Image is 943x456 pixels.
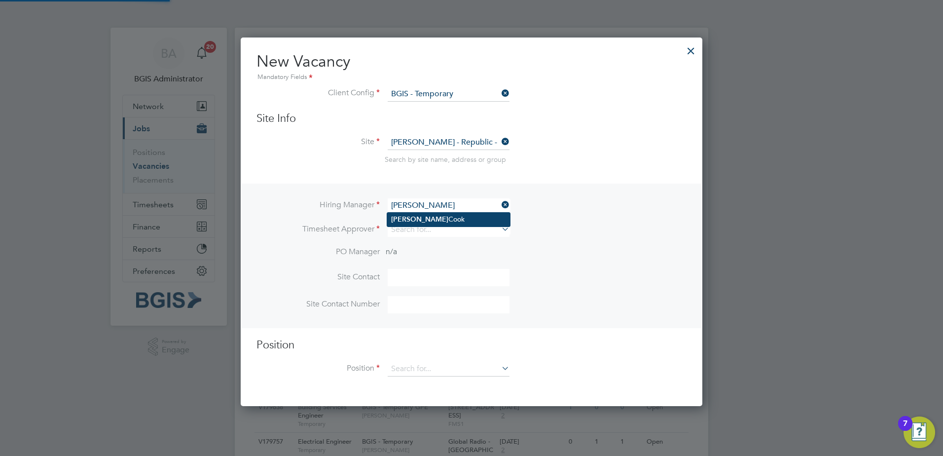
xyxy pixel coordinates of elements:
label: Client Config [256,88,380,98]
input: Search for... [388,362,509,377]
label: Site Contact Number [256,299,380,309]
label: Site Contact [256,272,380,282]
label: Position [256,363,380,374]
li: Cook [387,213,510,226]
input: Search for... [388,87,509,102]
input: Search for... [388,223,509,237]
button: Open Resource Center, 7 new notifications [904,417,935,448]
h3: Site Info [256,112,687,126]
div: 7 [903,423,907,436]
input: Search for... [388,135,509,150]
label: Hiring Manager [256,200,380,210]
label: Site [256,137,380,147]
input: Search for... [388,198,509,213]
label: PO Manager [256,247,380,257]
h2: New Vacancy [256,51,687,83]
span: n/a [386,247,397,257]
b: [PERSON_NAME] [391,215,448,224]
span: Search by site name, address or group [385,155,506,164]
label: Timesheet Approver [256,224,380,234]
h3: Position [256,338,687,352]
div: Mandatory Fields [256,72,687,83]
